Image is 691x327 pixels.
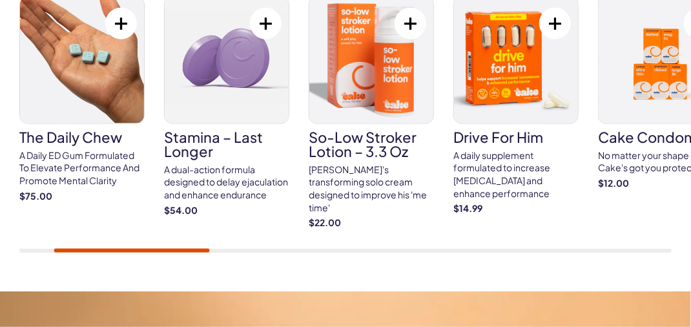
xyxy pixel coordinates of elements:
[453,130,579,144] h3: drive for him
[19,130,145,144] h3: The Daily Chew
[453,149,579,200] div: A daily supplement formulated to increase [MEDICAL_DATA] and enhance performance
[453,202,579,215] strong: $14.99
[164,204,289,217] strong: $54.00
[309,163,434,214] div: [PERSON_NAME]'s transforming solo cream designed to improve his 'me time'
[164,130,289,158] h3: Stamina – Last Longer
[164,163,289,202] div: A dual-action formula designed to delay ejaculation and enhance endurance
[19,149,145,187] div: A Daily ED Gum Formulated To Elevate Performance And Promote Mental Clarity
[309,216,434,229] strong: $22.00
[19,190,145,203] strong: $75.00
[309,130,434,158] h3: So-Low Stroker Lotion – 3.3 oz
